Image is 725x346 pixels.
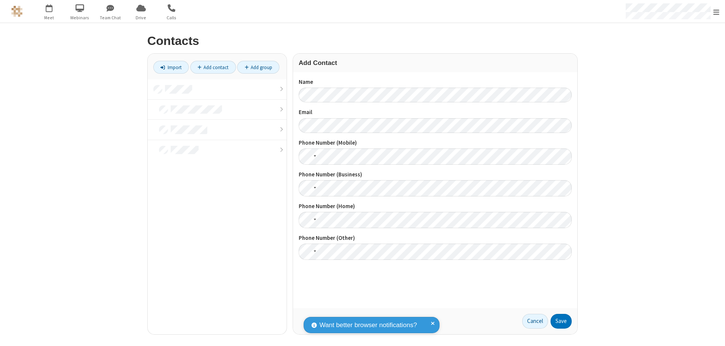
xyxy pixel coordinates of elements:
[706,326,719,341] iframe: Chat
[299,202,572,211] label: Phone Number (Home)
[127,14,155,21] span: Drive
[299,108,572,117] label: Email
[35,14,63,21] span: Meet
[147,34,578,48] h2: Contacts
[190,61,236,74] a: Add contact
[237,61,279,74] a: Add group
[522,314,548,329] a: Cancel
[299,234,572,243] label: Phone Number (Other)
[299,59,572,66] h3: Add Contact
[11,6,23,17] img: QA Selenium DO NOT DELETE OR CHANGE
[66,14,94,21] span: Webinars
[153,61,189,74] a: Import
[319,320,417,330] span: Want better browser notifications?
[299,180,318,196] div: United States: + 1
[299,212,318,228] div: United States: + 1
[299,244,318,260] div: United States: + 1
[157,14,186,21] span: Calls
[551,314,572,329] button: Save
[299,148,318,165] div: United States: + 1
[299,170,572,179] label: Phone Number (Business)
[299,78,572,86] label: Name
[299,139,572,147] label: Phone Number (Mobile)
[96,14,125,21] span: Team Chat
